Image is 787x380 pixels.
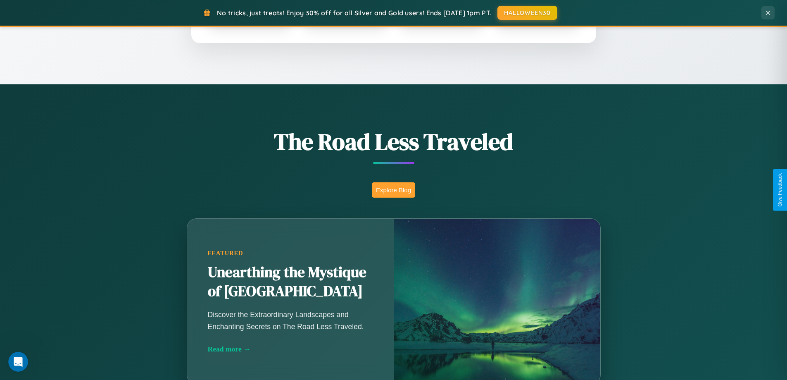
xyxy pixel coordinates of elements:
h1: The Road Less Traveled [146,126,642,158]
div: Read more → [208,345,373,354]
h2: Unearthing the Mystique of [GEOGRAPHIC_DATA] [208,263,373,301]
div: Give Feedback [777,173,783,207]
button: HALLOWEEN30 [497,6,557,20]
button: Explore Blog [372,182,415,198]
div: Featured [208,250,373,257]
span: No tricks, just treats! Enjoy 30% off for all Silver and Gold users! Ends [DATE] 1pm PT. [217,9,491,17]
iframe: Intercom live chat [8,352,28,372]
p: Discover the Extraordinary Landscapes and Enchanting Secrets on The Road Less Traveled. [208,309,373,332]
